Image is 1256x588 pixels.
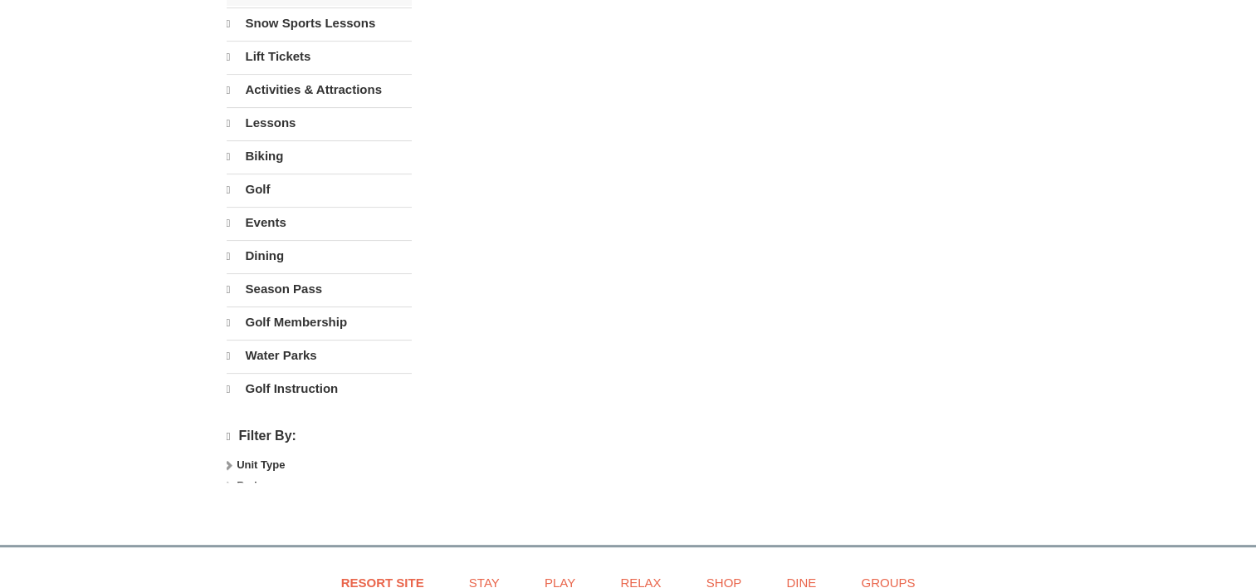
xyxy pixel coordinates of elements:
[227,107,412,139] a: Lessons
[227,373,412,404] a: Golf Instruction
[227,273,412,305] a: Season Pass
[227,74,412,105] a: Activities & Attractions
[227,429,412,444] h4: Filter By:
[227,7,412,39] a: Snow Sports Lessons
[237,479,290,492] strong: Bedrooms
[227,41,412,72] a: Lift Tickets
[227,174,412,205] a: Golf
[227,140,412,172] a: Biking
[227,207,412,238] a: Events
[227,340,412,371] a: Water Parks
[227,240,412,272] a: Dining
[237,458,285,471] strong: Unit Type
[227,306,412,338] a: Golf Membership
